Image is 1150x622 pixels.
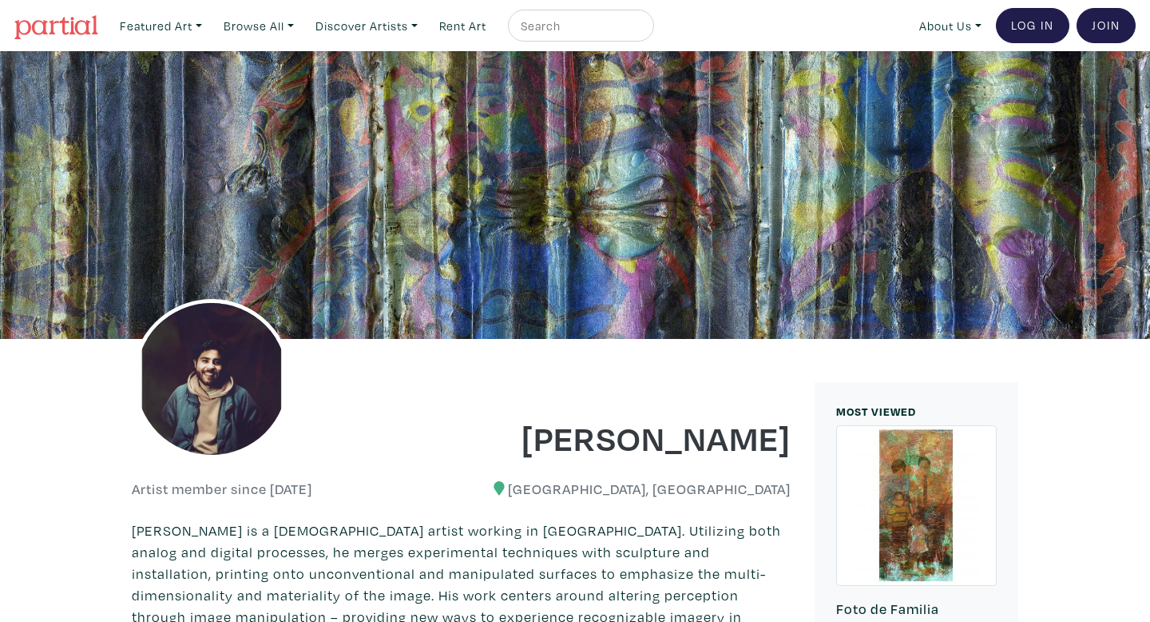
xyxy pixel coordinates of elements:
a: Join [1077,8,1136,43]
img: phpThumb.php [132,299,291,459]
h1: [PERSON_NAME] [474,416,791,459]
a: Featured Art [113,10,209,42]
a: Log In [996,8,1069,43]
a: Rent Art [432,10,494,42]
small: MOST VIEWED [836,404,916,419]
h6: Artist member since [DATE] [132,480,312,498]
a: Discover Artists [308,10,425,42]
input: Search [519,16,639,36]
h6: Foto de Familia [836,600,997,618]
a: About Us [912,10,989,42]
h6: [GEOGRAPHIC_DATA], [GEOGRAPHIC_DATA] [474,480,791,498]
a: Browse All [216,10,301,42]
